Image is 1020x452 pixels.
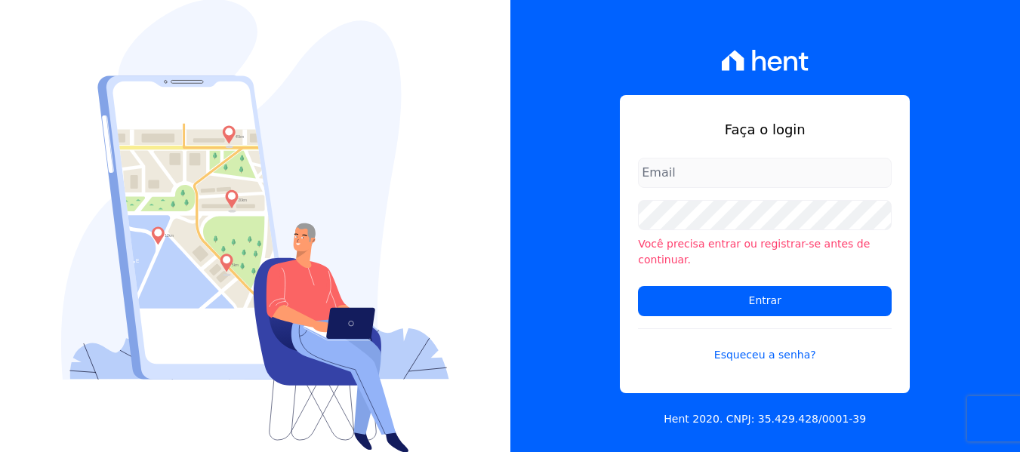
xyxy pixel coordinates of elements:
li: Você precisa entrar ou registrar-se antes de continuar. [638,236,892,268]
input: Email [638,158,892,188]
a: Esqueceu a senha? [638,328,892,363]
p: Hent 2020. CNPJ: 35.429.428/0001-39 [664,411,866,427]
h1: Faça o login [638,119,892,140]
input: Entrar [638,286,892,316]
